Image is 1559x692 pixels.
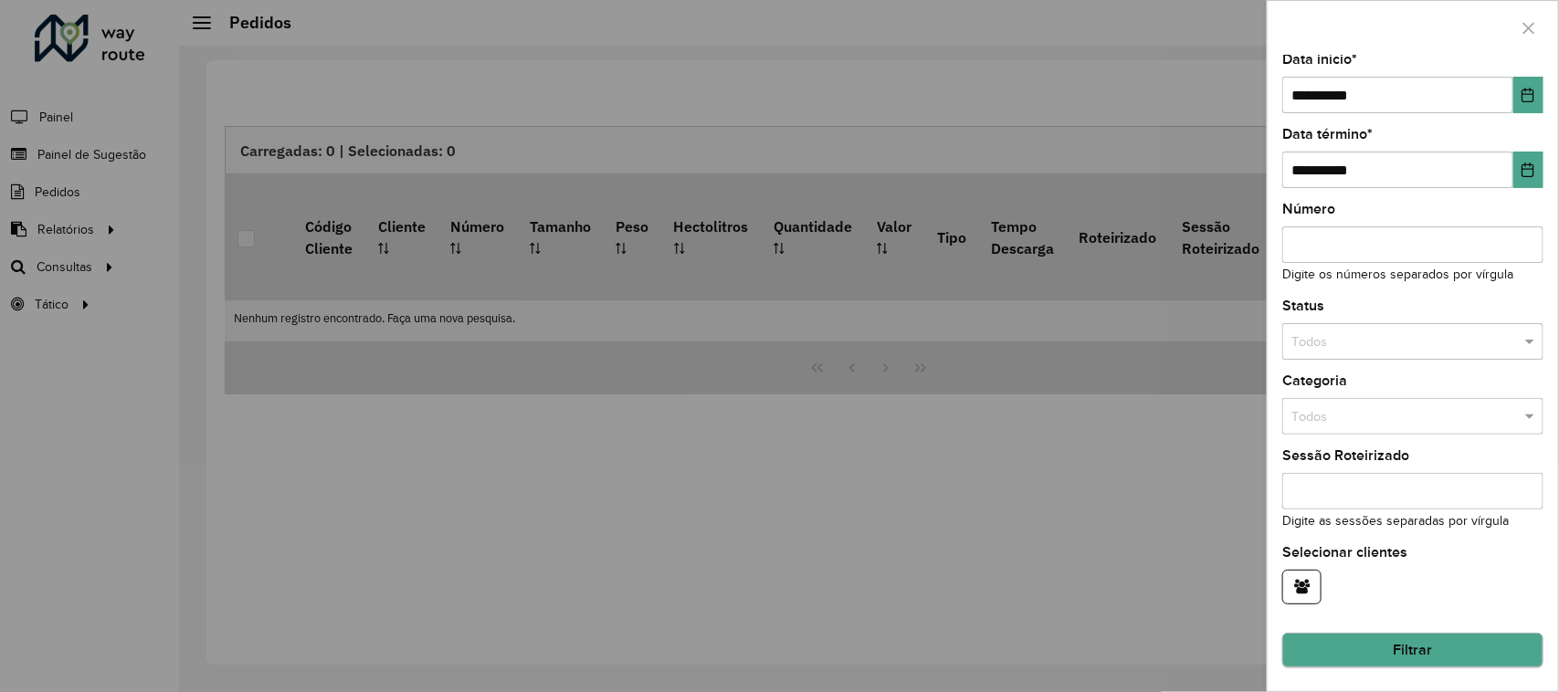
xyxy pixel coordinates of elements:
label: Sessão Roteirizado [1282,445,1409,467]
label: Selecionar clientes [1282,541,1407,563]
button: Filtrar [1282,633,1543,667]
small: Digite as sessões separadas por vírgula [1282,514,1509,528]
small: Digite os números separados por vírgula [1282,267,1513,281]
button: Choose Date [1513,77,1543,113]
label: Data término [1282,123,1373,145]
label: Status [1282,295,1324,317]
label: Número [1282,198,1335,220]
label: Data início [1282,48,1357,70]
button: Choose Date [1513,152,1543,188]
label: Categoria [1282,370,1347,392]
